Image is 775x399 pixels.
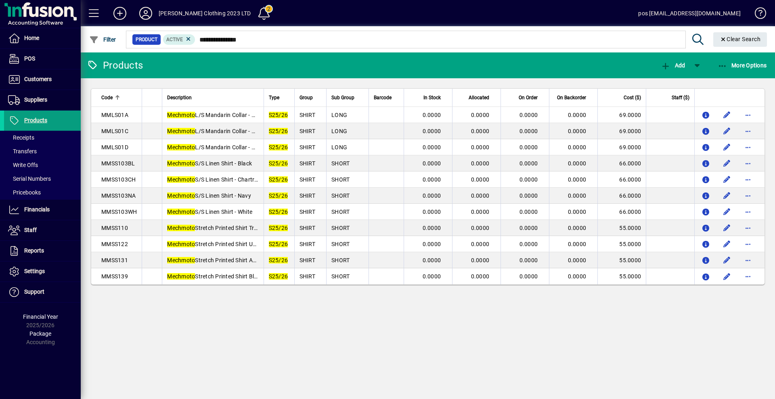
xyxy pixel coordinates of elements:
a: Suppliers [4,90,81,110]
span: MMLS01D [101,144,128,150]
span: L/S Mandarin Collar - Natural [167,128,271,134]
span: Code [101,93,113,102]
div: Description [167,93,258,102]
em: Mechmoto [167,144,195,150]
button: Clear [713,32,767,47]
span: Support [24,288,44,295]
span: Active [166,37,183,42]
em: Mechmoto [167,241,195,247]
span: Filter [89,36,116,43]
span: 0.0000 [568,241,586,247]
a: Pricebooks [4,186,81,199]
span: 0.0000 [423,112,441,118]
span: LONG [331,144,347,150]
span: SHIRT [300,160,315,167]
span: 0.0000 [519,241,538,247]
span: Stretch Printed Shirt Blue Floral [167,273,276,280]
button: Edit [721,157,733,170]
mat-chip: Activation Status: Active [163,34,195,45]
a: Home [4,28,81,48]
span: SHORT [331,176,350,183]
div: pos [EMAIL_ADDRESS][DOMAIN_NAME] [638,7,741,20]
button: More options [741,221,754,234]
span: 0.0000 [423,209,441,215]
em: Mechmoto [167,176,195,183]
span: L/S Mandarin Collar - White [167,112,266,118]
span: SHIRT [300,192,315,199]
div: Barcode [374,93,399,102]
span: 0.0000 [568,209,586,215]
div: [PERSON_NAME] Clothing 2023 LTD [159,7,251,20]
span: MMLS01A [101,112,128,118]
span: 0.0000 [519,160,538,167]
button: More options [741,157,754,170]
span: Type [269,93,279,102]
span: 0.0000 [568,128,586,134]
span: 0.0000 [519,128,538,134]
span: 0.0000 [568,160,586,167]
button: More options [741,270,754,283]
div: On Backorder [554,93,593,102]
span: Sub Group [331,93,354,102]
span: 0.0000 [519,257,538,263]
span: Receipts [8,134,34,141]
em: Mechmoto [167,160,195,167]
span: 0.0000 [568,192,586,199]
em: S25/26 [269,176,288,183]
span: S/S Linen Shirt - Black [167,160,252,167]
span: 0.0000 [519,176,538,183]
td: 66.0000 [597,188,646,204]
span: Group [300,93,313,102]
em: S25/26 [269,273,288,280]
em: Mechmoto [167,128,195,134]
span: SHIRT [300,209,315,215]
span: 0.0000 [471,257,490,263]
span: In Stock [423,93,441,102]
span: MMSS103CH [101,176,136,183]
td: 69.0000 [597,123,646,139]
span: 0.0000 [519,112,538,118]
span: 0.0000 [568,257,586,263]
span: SHIRT [300,225,315,231]
em: Mechmoto [167,273,195,280]
span: S/S Linen Shirt - Navy [167,192,251,199]
a: Financials [4,200,81,220]
em: S25/26 [269,209,288,215]
span: MMSS110 [101,225,128,231]
span: 0.0000 [423,225,441,231]
span: 0.0000 [423,128,441,134]
span: 0.0000 [423,160,441,167]
td: 55.0000 [597,220,646,236]
div: Products [87,59,143,72]
button: Edit [721,173,733,186]
span: Customers [24,76,52,82]
span: More Options [718,62,767,69]
em: Mechmoto [167,257,195,263]
span: MMSS131 [101,257,128,263]
span: Financials [24,206,50,213]
span: Financial Year [23,313,58,320]
span: SHIRT [300,112,315,118]
span: 0.0000 [471,176,490,183]
button: More options [741,205,754,218]
span: SHIRT [300,273,315,280]
button: Add [107,6,133,21]
td: 66.0000 [597,204,646,220]
em: S25/26 [269,144,288,150]
span: Transfers [8,148,37,155]
span: Clear Search [720,36,761,42]
button: More options [741,141,754,154]
span: SHORT [331,273,350,280]
span: SHORT [331,209,350,215]
em: S25/26 [269,128,288,134]
button: More options [741,109,754,121]
a: Serial Numbers [4,172,81,186]
button: More options [741,125,754,138]
span: Home [24,35,39,41]
span: On Backorder [557,93,586,102]
button: More options [741,254,754,267]
button: Filter [87,32,118,47]
a: Settings [4,261,81,282]
div: Group [300,93,322,102]
span: Settings [24,268,45,274]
